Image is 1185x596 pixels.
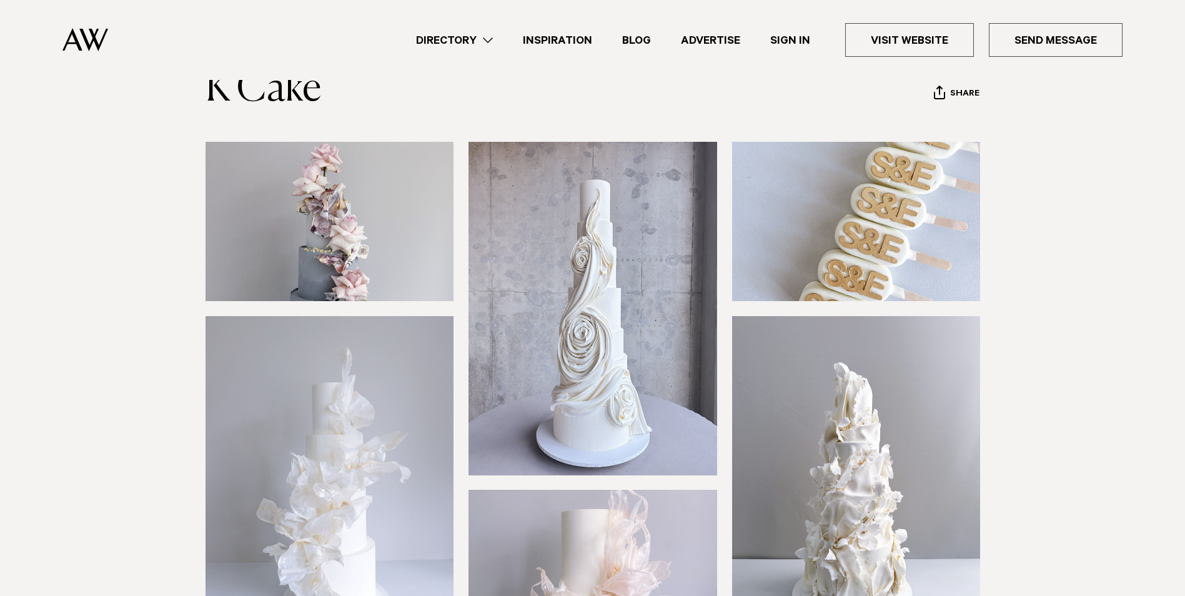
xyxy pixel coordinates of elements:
[607,32,666,49] a: Blog
[950,89,979,101] span: Share
[666,32,755,49] a: Advertise
[508,32,607,49] a: Inspiration
[62,28,108,51] img: Auckland Weddings Logo
[989,23,1123,57] a: Send Message
[845,23,974,57] a: Visit Website
[206,69,321,109] a: K Cake
[401,32,508,49] a: Directory
[755,32,825,49] a: Sign In
[933,85,980,104] button: Share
